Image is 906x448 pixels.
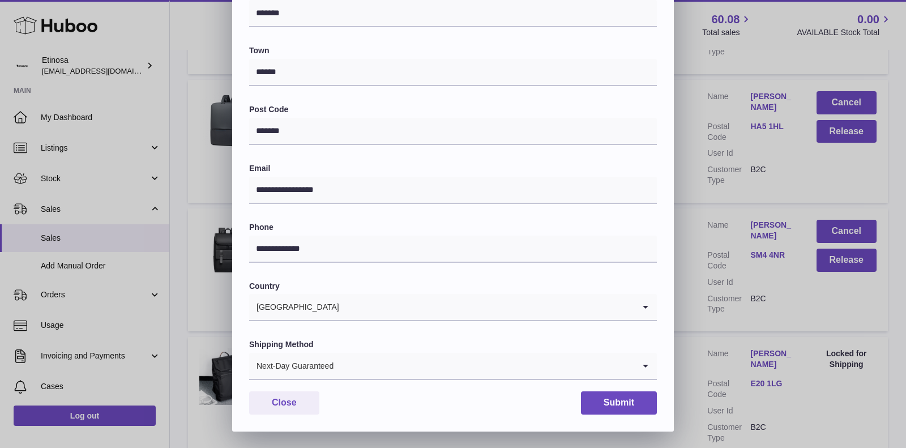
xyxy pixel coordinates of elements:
[340,294,634,320] input: Search for option
[249,281,657,292] label: Country
[249,104,657,115] label: Post Code
[249,163,657,174] label: Email
[334,353,634,379] input: Search for option
[249,353,334,379] span: Next-Day Guaranteed
[249,339,657,350] label: Shipping Method
[249,45,657,56] label: Town
[581,391,657,415] button: Submit
[249,391,319,415] button: Close
[249,294,340,320] span: [GEOGRAPHIC_DATA]
[249,353,657,380] div: Search for option
[249,294,657,321] div: Search for option
[249,222,657,233] label: Phone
